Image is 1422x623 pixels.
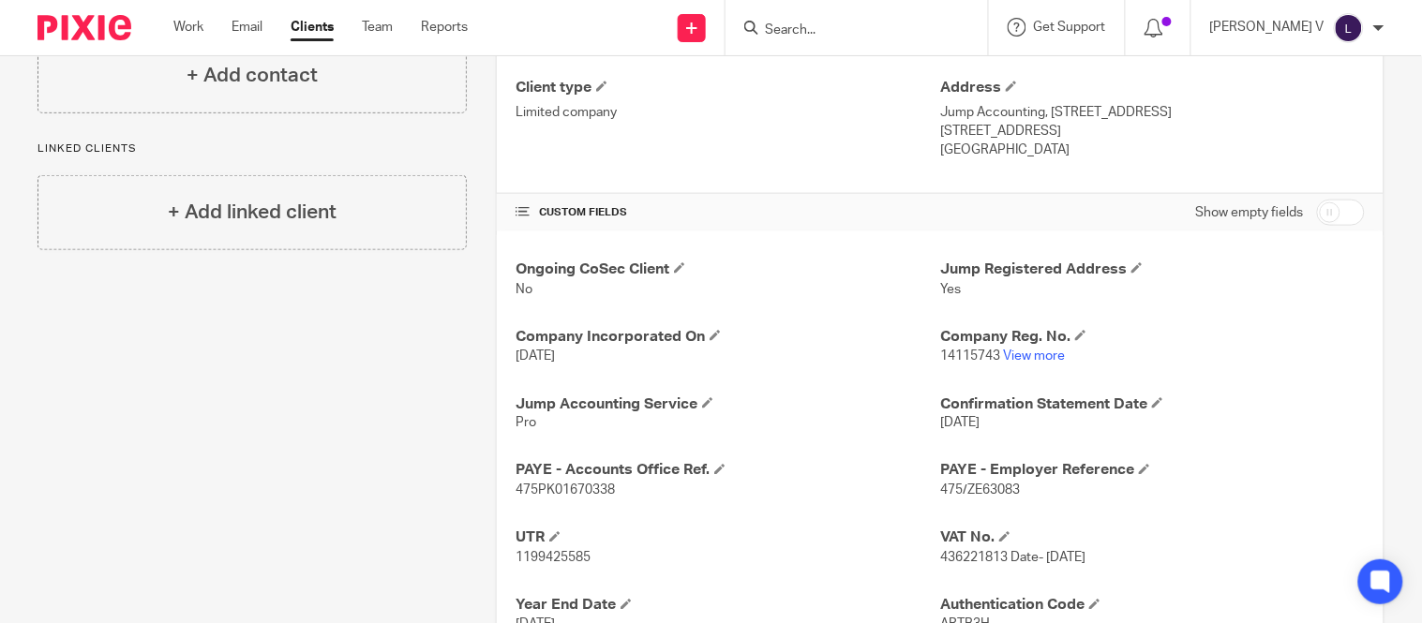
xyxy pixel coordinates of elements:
[516,327,940,347] h4: Company Incorporated On
[940,417,980,430] span: [DATE]
[516,394,940,414] h4: Jump Accounting Service
[940,327,1365,347] h4: Company Reg. No.
[516,103,940,122] p: Limited company
[940,552,1085,565] span: 436221813 Date- [DATE]
[940,122,1365,141] p: [STREET_ADDRESS]
[940,260,1365,279] h4: Jump Registered Address
[37,15,131,40] img: Pixie
[1003,349,1065,363] a: View more
[516,260,940,279] h4: Ongoing CoSec Client
[516,596,940,616] h4: Year End Date
[940,283,961,296] span: Yes
[763,22,932,39] input: Search
[940,484,1020,497] span: 475/ZE63083
[1334,13,1364,43] img: svg%3E
[1210,18,1325,37] p: [PERSON_NAME] V
[173,18,203,37] a: Work
[516,461,940,481] h4: PAYE - Accounts Office Ref.
[516,528,940,548] h4: UTR
[940,461,1365,481] h4: PAYE - Employer Reference
[168,198,337,227] h4: + Add linked client
[516,484,615,497] span: 475PK01670338
[1196,203,1304,222] label: Show empty fields
[940,349,1000,363] span: 14115743
[1034,21,1106,34] span: Get Support
[516,205,940,220] h4: CUSTOM FIELDS
[421,18,468,37] a: Reports
[940,78,1365,97] h4: Address
[940,394,1365,414] h4: Confirmation Statement Date
[37,141,467,156] p: Linked clients
[232,18,262,37] a: Email
[187,61,318,90] h4: + Add contact
[516,78,940,97] h4: Client type
[362,18,393,37] a: Team
[291,18,334,37] a: Clients
[516,283,532,296] span: No
[940,103,1365,122] p: Jump Accounting, [STREET_ADDRESS]
[940,528,1365,548] h4: VAT No.
[940,596,1365,616] h4: Authentication Code
[516,552,591,565] span: 1199425585
[516,349,555,363] span: [DATE]
[940,141,1365,159] p: [GEOGRAPHIC_DATA]
[516,417,536,430] span: Pro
